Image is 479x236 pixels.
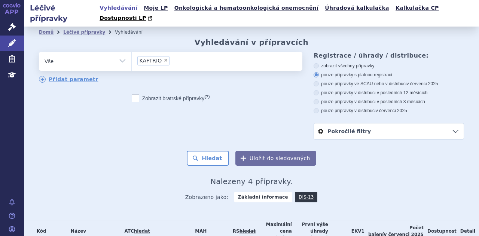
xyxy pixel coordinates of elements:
[314,81,464,87] label: pouze přípravky ve SCAU nebo v distribuci
[100,15,146,21] span: Dostupnosti LP
[204,94,210,99] abbr: (?)
[187,151,229,166] button: Hledat
[140,58,162,63] span: KAFTRIO
[376,108,407,113] span: v červenci 2025
[314,108,464,114] label: pouze přípravky v distribuci
[172,56,176,65] input: KAFTRIO
[314,123,464,139] a: Pokročilé filtry
[314,99,464,105] label: pouze přípravky v distribuci v posledních 3 měsících
[39,76,98,83] a: Přidat parametr
[210,177,293,186] span: Nalezeny 4 přípravky.
[24,3,97,24] h2: Léčivé přípravky
[234,192,292,202] strong: Základní informace
[314,63,464,69] label: zobrazit všechny přípravky
[314,52,464,59] h3: Registrace / úhrady / distribuce:
[97,3,140,13] a: Vyhledávání
[239,229,256,234] del: hledat
[164,58,168,62] span: ×
[295,192,317,202] a: DIS-13
[185,192,229,202] span: Zobrazeno jako:
[393,3,441,13] a: Kalkulačka CP
[195,38,309,47] h2: Vyhledávání v přípravcích
[239,229,256,234] a: vyhledávání neobsahuje žádnou platnou referenční skupinu
[63,30,105,35] a: Léčivé přípravky
[314,90,464,96] label: pouze přípravky v distribuci v posledních 12 měsících
[235,151,316,166] button: Uložit do sledovaných
[39,30,54,35] a: Domů
[172,3,321,13] a: Onkologická a hematoonkologická onemocnění
[323,3,391,13] a: Úhradová kalkulačka
[406,81,438,86] span: v červenci 2025
[141,3,170,13] a: Moje LP
[314,72,464,78] label: pouze přípravky s platnou registrací
[134,229,150,234] a: hledat
[115,27,152,38] li: Vyhledávání
[97,13,156,24] a: Dostupnosti LP
[132,95,210,102] label: Zobrazit bratrské přípravky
